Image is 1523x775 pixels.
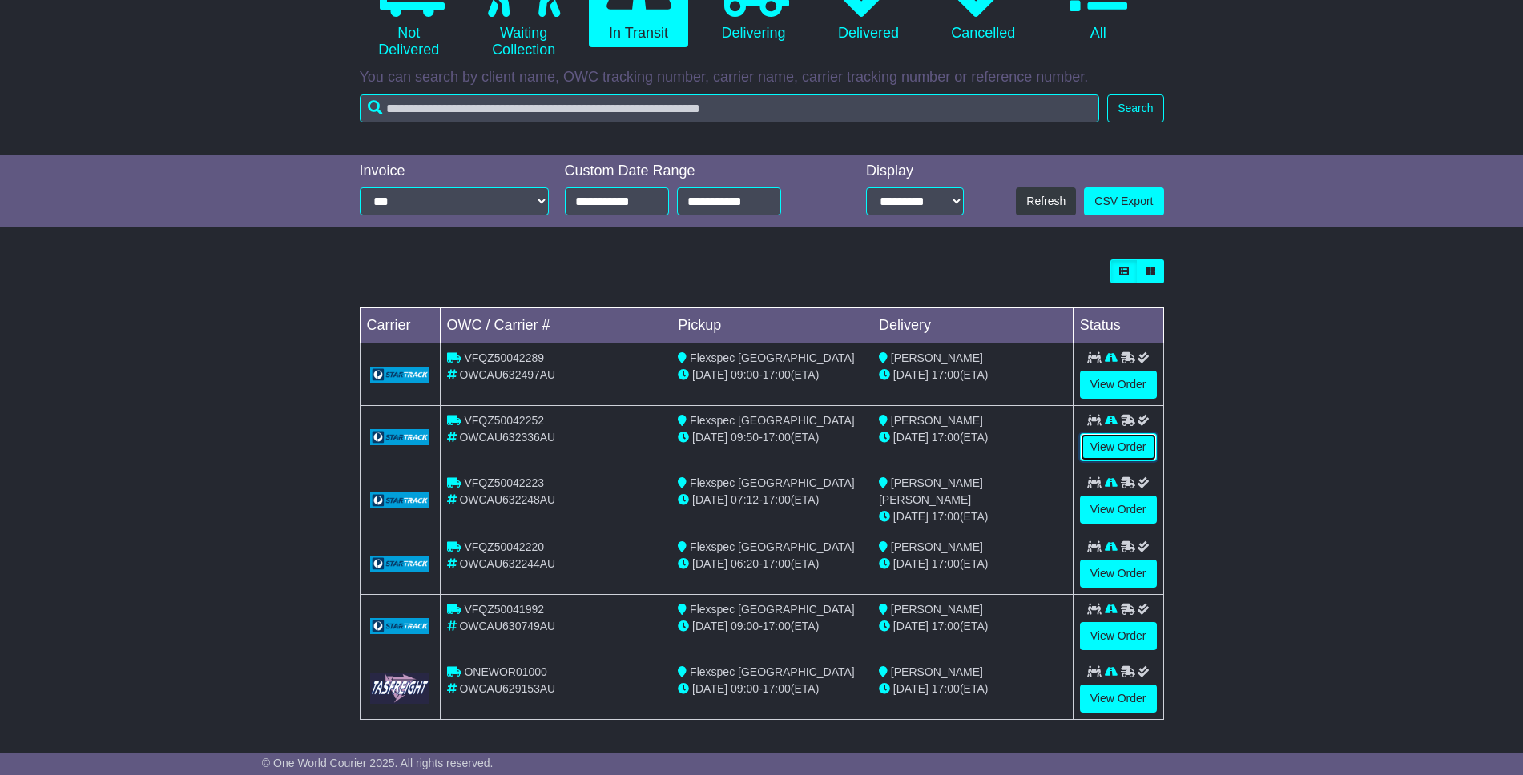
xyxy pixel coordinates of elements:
[370,492,430,508] img: GetCarrierServiceLogo
[26,26,38,38] img: logo_orange.svg
[731,620,759,632] span: 09:00
[763,557,791,570] span: 17:00
[872,308,1073,343] td: Delivery
[891,414,983,427] span: [PERSON_NAME]
[678,681,865,697] div: - (ETA)
[690,603,855,616] span: Flexspec [GEOGRAPHIC_DATA]
[763,368,791,381] span: 17:00
[932,510,960,523] span: 17:00
[459,557,555,570] span: OWCAU632244AU
[891,603,983,616] span: [PERSON_NAME]
[162,93,175,106] img: tab_keywords_by_traffic_grey.svg
[440,308,671,343] td: OWC / Carrier #
[1080,622,1157,650] a: View Order
[46,93,59,106] img: tab_domain_overview_orange.svg
[893,510,929,523] span: [DATE]
[932,682,960,695] span: 17:00
[1080,371,1157,399] a: View Order
[763,682,791,695] span: 17:00
[731,368,759,381] span: 09:00
[692,368,727,381] span: [DATE]
[678,367,865,383] div: - (ETA)
[1016,187,1076,215] button: Refresh
[879,476,983,506] span: [PERSON_NAME] [PERSON_NAME]
[370,367,430,383] img: GetCarrierServiceLogo
[459,620,555,632] span: OWCAU630749AU
[690,476,855,489] span: Flexspec [GEOGRAPHIC_DATA]
[1084,187,1163,215] a: CSV Export
[678,429,865,446] div: - (ETA)
[678,618,865,635] div: - (ETA)
[464,476,544,489] span: VFQZ50042223
[1080,433,1157,461] a: View Order
[459,368,555,381] span: OWCAU632497AU
[459,431,555,444] span: OWCAU632336AU
[879,508,1066,525] div: (ETA)
[690,351,855,364] span: Flexspec [GEOGRAPHIC_DATA]
[879,556,1066,572] div: (ETA)
[459,493,555,506] span: OWCAU632248AU
[1107,94,1163,122] button: Search
[464,414,544,427] span: VFQZ50042252
[360,69,1164,86] p: You can search by client name, OWC tracking number, carrier name, carrier tracking number or refe...
[1080,685,1157,713] a: View Order
[464,665,546,678] span: ONEWOR01000
[370,673,430,704] img: GetCarrierServiceLogo
[692,493,727,506] span: [DATE]
[932,368,960,381] span: 17:00
[763,493,791,506] span: 17:00
[731,557,759,570] span: 06:20
[459,682,555,695] span: OWCAU629153AU
[893,431,929,444] span: [DATE]
[360,308,440,343] td: Carrier
[692,431,727,444] span: [DATE]
[692,557,727,570] span: [DATE]
[370,556,430,572] img: GetCarrierServiceLogo
[692,620,727,632] span: [DATE]
[690,665,855,678] span: Flexspec [GEOGRAPHIC_DATA]
[866,163,964,180] div: Display
[565,163,822,180] div: Custom Date Range
[1073,308,1163,343] td: Status
[731,493,759,506] span: 07:12
[731,682,759,695] span: 09:00
[464,351,544,364] span: VFQZ50042289
[893,620,929,632] span: [DATE]
[179,94,264,105] div: Keywords by Traffic
[464,603,544,616] span: VFQZ50041992
[370,429,430,445] img: GetCarrierServiceLogo
[692,682,727,695] span: [DATE]
[891,665,983,678] span: [PERSON_NAME]
[690,540,855,553] span: Flexspec [GEOGRAPHIC_DATA]
[879,429,1066,446] div: (ETA)
[45,26,79,38] div: v 4.0.24
[763,620,791,632] span: 17:00
[690,414,855,427] span: Flexspec [GEOGRAPHIC_DATA]
[891,540,983,553] span: [PERSON_NAME]
[64,94,143,105] div: Domain Overview
[932,557,960,570] span: 17:00
[879,618,1066,635] div: (ETA)
[893,682,929,695] span: [DATE]
[42,42,176,54] div: Domain: [DOMAIN_NAME]
[1080,560,1157,588] a: View Order
[893,368,929,381] span: [DATE]
[360,163,549,180] div: Invoice
[678,492,865,508] div: - (ETA)
[1080,496,1157,524] a: View Order
[879,367,1066,383] div: (ETA)
[893,557,929,570] span: [DATE]
[678,556,865,572] div: - (ETA)
[932,431,960,444] span: 17:00
[464,540,544,553] span: VFQZ50042220
[932,620,960,632] span: 17:00
[731,431,759,444] span: 09:50
[671,308,872,343] td: Pickup
[370,618,430,634] img: GetCarrierServiceLogo
[26,42,38,54] img: website_grey.svg
[763,431,791,444] span: 17:00
[879,681,1066,697] div: (ETA)
[891,351,983,364] span: [PERSON_NAME]
[262,757,494,769] span: © One World Courier 2025. All rights reserved.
